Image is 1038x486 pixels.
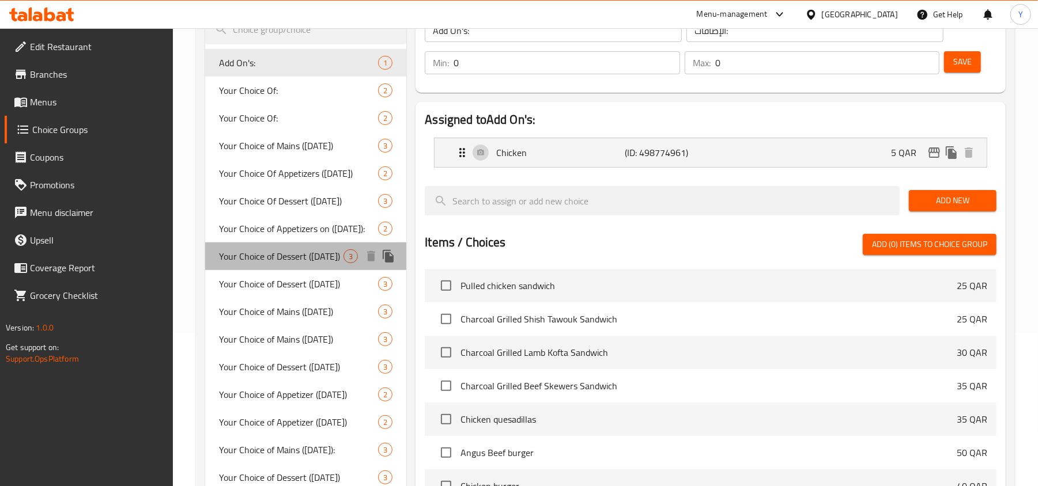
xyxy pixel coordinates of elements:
[32,123,164,136] span: Choice Groups
[379,113,392,124] span: 2
[378,194,392,208] div: Choices
[378,332,392,346] div: Choices
[5,143,173,171] a: Coupons
[822,8,898,21] div: [GEOGRAPHIC_DATA]
[378,111,392,125] div: Choices
[926,144,943,161] button: edit
[425,133,997,172] li: Expand
[205,77,406,104] div: Your Choice Of:2
[379,306,392,317] span: 3
[434,340,458,364] span: Select choice
[461,446,957,460] span: Angus Beef burger
[205,215,406,242] div: Your Choice of Appetizers on ([DATE]):2
[205,270,406,298] div: Your Choice of Dessert ([DATE])3
[461,279,957,293] span: Pulled chicken sandwich
[378,470,392,484] div: Choices
[378,388,392,401] div: Choices
[205,160,406,187] div: Your Choice Of Appetizers ([DATE])2
[943,144,960,161] button: duplicate
[379,141,392,151] span: 3
[425,234,505,251] h2: Items / Choices
[219,56,378,70] span: Add On's:
[378,83,392,97] div: Choices
[344,251,357,262] span: 3
[219,415,378,429] span: Your Choice of Appetizer ([DATE])
[863,234,997,255] button: Add (0) items to choice group
[30,40,164,54] span: Edit Restaurant
[6,340,59,355] span: Get support on:
[205,132,406,160] div: Your Choice of Mains ([DATE])3
[205,436,406,464] div: Your Choice of Mains ([DATE]):3
[957,379,987,393] p: 35 QAR
[496,146,625,160] p: Chicken
[30,261,164,275] span: Coverage Report
[219,166,378,180] span: Your Choice Of Appetizers ([DATE])
[219,470,378,484] span: Your Choice of Dessert ([DATE])
[344,249,358,263] div: Choices
[957,279,987,293] p: 25 QAR
[205,242,406,270] div: Your Choice of Dessert ([DATE])3deleteduplicate
[205,187,406,215] div: Your Choice Of Dessert ([DATE])3
[379,196,392,207] span: 3
[944,51,981,73] button: Save
[219,222,378,236] span: Your Choice of Appetizers on ([DATE]):
[205,353,406,381] div: Your Choice of Dessert ([DATE])3
[957,345,987,359] p: 30 QAR
[219,332,378,346] span: Your Choice of Mains ([DATE])
[6,320,34,335] span: Version:
[379,334,392,345] span: 3
[625,146,711,160] p: (ID: 498774961)
[205,49,406,77] div: Add On's:1
[5,60,173,88] a: Branches
[219,360,378,374] span: Your Choice of Dessert ([DATE])
[434,441,458,465] span: Select choice
[379,389,392,400] span: 2
[891,146,926,160] p: 5 QAR
[1018,8,1023,21] span: Y
[434,274,458,298] span: Select choice
[219,388,378,401] span: Your Choice of Appetizer ([DATE])
[36,320,54,335] span: 1.0.0
[434,374,458,398] span: Select choice
[379,85,392,96] span: 2
[205,408,406,436] div: Your Choice of Appetizer ([DATE])2
[378,443,392,457] div: Choices
[461,379,957,393] span: Charcoal Grilled Beef Skewers Sandwich
[697,7,768,21] div: Menu-management
[461,412,957,426] span: Chicken quesadillas
[5,199,173,226] a: Menu disclaimer
[5,33,173,60] a: Edit Restaurant
[461,345,957,359] span: Charcoal Grilled Lamb Kofta Sandwich
[205,325,406,353] div: Your Choice of Mains ([DATE])3
[5,254,173,282] a: Coverage Report
[30,178,164,192] span: Promotions
[378,166,392,180] div: Choices
[379,223,392,234] span: 2
[378,277,392,291] div: Choices
[5,226,173,254] a: Upsell
[425,111,997,128] h2: Assigned to Add On's:
[379,58,392,69] span: 1
[378,56,392,70] div: Choices
[379,279,392,290] span: 3
[379,362,392,373] span: 3
[953,55,972,69] span: Save
[378,360,392,374] div: Choices
[205,15,406,44] input: search
[219,111,378,125] span: Your Choice Of:
[30,150,164,164] span: Coupons
[219,305,378,318] span: Your Choice of Mains ([DATE])
[378,139,392,153] div: Choices
[30,233,164,247] span: Upsell
[433,56,449,70] p: Min:
[205,104,406,132] div: Your Choice Of:2
[30,288,164,302] span: Grocery Checklist
[30,67,164,81] span: Branches
[379,472,392,483] span: 3
[379,445,392,455] span: 3
[425,186,900,215] input: search
[693,56,711,70] p: Max:
[960,144,977,161] button: delete
[872,237,987,252] span: Add (0) items to choice group
[219,139,378,153] span: Your Choice of Mains ([DATE])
